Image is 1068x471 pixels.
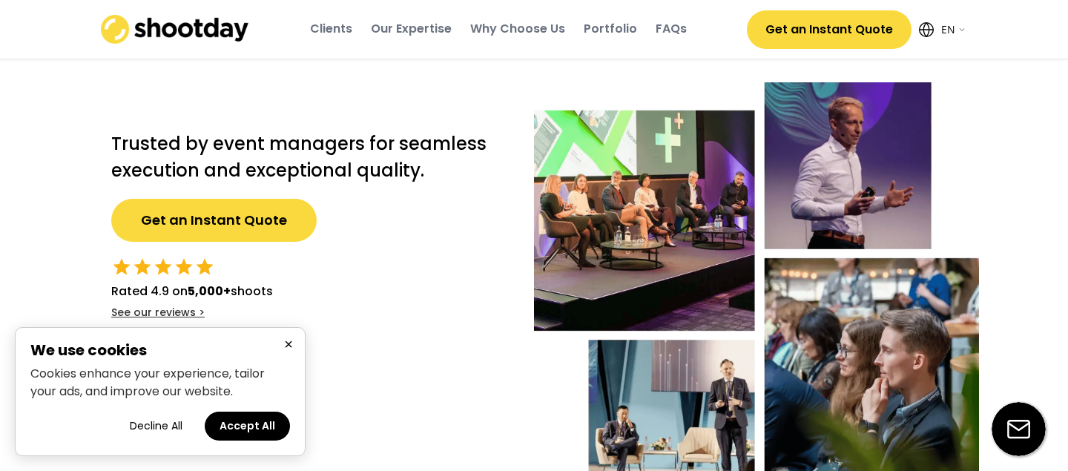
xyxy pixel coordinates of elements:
div: Portfolio [584,21,637,37]
button: Accept all cookies [205,412,290,441]
img: Icon%20feather-globe%20%281%29.svg [919,22,934,37]
button: Get an Instant Quote [111,199,317,242]
div: Clients [310,21,352,37]
h2: We use cookies [30,343,290,358]
p: Cookies enhance your experience, tailor your ads, and improve our website. [30,365,290,401]
img: shootday_logo.png [101,15,249,44]
button: star [174,257,194,277]
div: Rated 4.9 on shoots [111,283,273,300]
button: star [111,257,132,277]
button: star [194,257,215,277]
img: email-icon%20%281%29.svg [992,402,1046,456]
button: Decline all cookies [115,412,197,441]
div: FAQs [656,21,687,37]
button: star [153,257,174,277]
button: star [132,257,153,277]
div: Our Expertise [371,21,452,37]
div: Why Choose Us [470,21,565,37]
button: Get an Instant Quote [747,10,912,49]
div: See our reviews > [111,306,205,320]
strong: 5,000+ [188,283,231,300]
button: Close cookie banner [280,335,297,354]
h2: Trusted by event managers for seamless execution and exceptional quality. [111,131,504,184]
